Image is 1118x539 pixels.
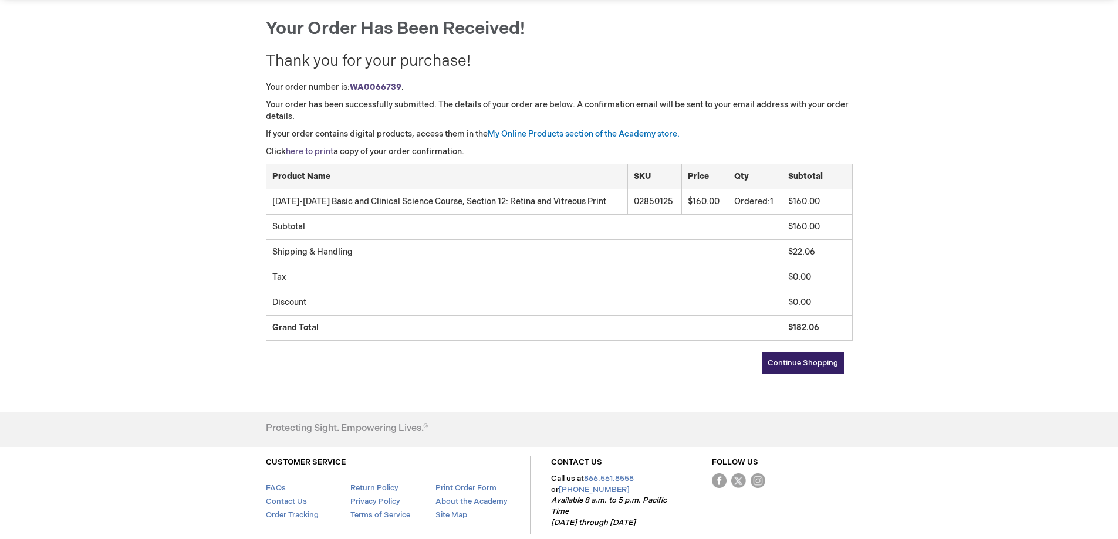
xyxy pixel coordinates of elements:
[782,240,852,265] td: $22.06
[266,146,853,158] p: Click a copy of your order confirmation.
[782,215,852,240] td: $160.00
[682,164,728,189] th: Price
[782,189,852,214] td: $160.00
[782,316,852,341] td: $182.06
[435,510,467,520] a: Site Map
[266,82,853,93] p: Your order number is: .
[751,473,765,488] img: instagram
[350,82,401,92] a: WA0066739
[266,423,428,434] h4: Protecting Sight. Empowering Lives.®
[266,164,628,189] th: Product Name
[350,497,400,506] a: Privacy Policy
[559,485,630,494] a: [PHONE_NUMBER]
[266,99,853,123] p: Your order has been successfully submitted. The details of your order are below. A confirmation e...
[488,129,680,139] a: My Online Products section of the Academy store.
[266,497,307,506] a: Contact Us
[682,189,728,214] td: $160.00
[266,265,782,290] td: Tax
[551,473,670,528] p: Call us at or
[266,510,319,520] a: Order Tracking
[782,290,852,316] td: $0.00
[266,53,853,70] h2: Thank you for your purchase!
[266,457,346,467] a: CUSTOMER SERVICE
[435,497,508,506] a: About the Academy
[350,483,398,493] a: Return Policy
[266,189,628,214] td: [DATE]-[DATE] Basic and Clinical Science Course, Section 12: Retina and Vitreous Print
[266,128,853,140] p: If your order contains digital products, access them in the
[628,164,682,189] th: SKU
[350,510,410,520] a: Terms of Service
[762,352,844,374] a: Continue Shopping
[731,473,746,488] img: Twitter
[266,240,782,265] td: Shipping & Handling
[266,290,782,316] td: Discount
[768,358,838,368] span: Continue Shopping
[628,189,682,214] td: 02850125
[782,164,852,189] th: Subtotal
[728,189,782,214] td: 1
[712,473,727,488] img: Facebook
[551,496,667,527] em: Available 8 a.m. to 5 p.m. Pacific Time [DATE] through [DATE]
[266,18,525,39] span: Your order has been received!
[266,316,782,341] td: Grand Total
[286,147,333,157] a: here to print
[266,483,286,493] a: FAQs
[728,164,782,189] th: Qty
[734,196,770,206] span: Ordered:
[551,457,602,467] a: CONTACT US
[584,474,634,483] a: 866.561.8558
[782,265,852,290] td: $0.00
[712,457,758,467] a: FOLLOW US
[266,215,782,240] td: Subtotal
[435,483,496,493] a: Print Order Form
